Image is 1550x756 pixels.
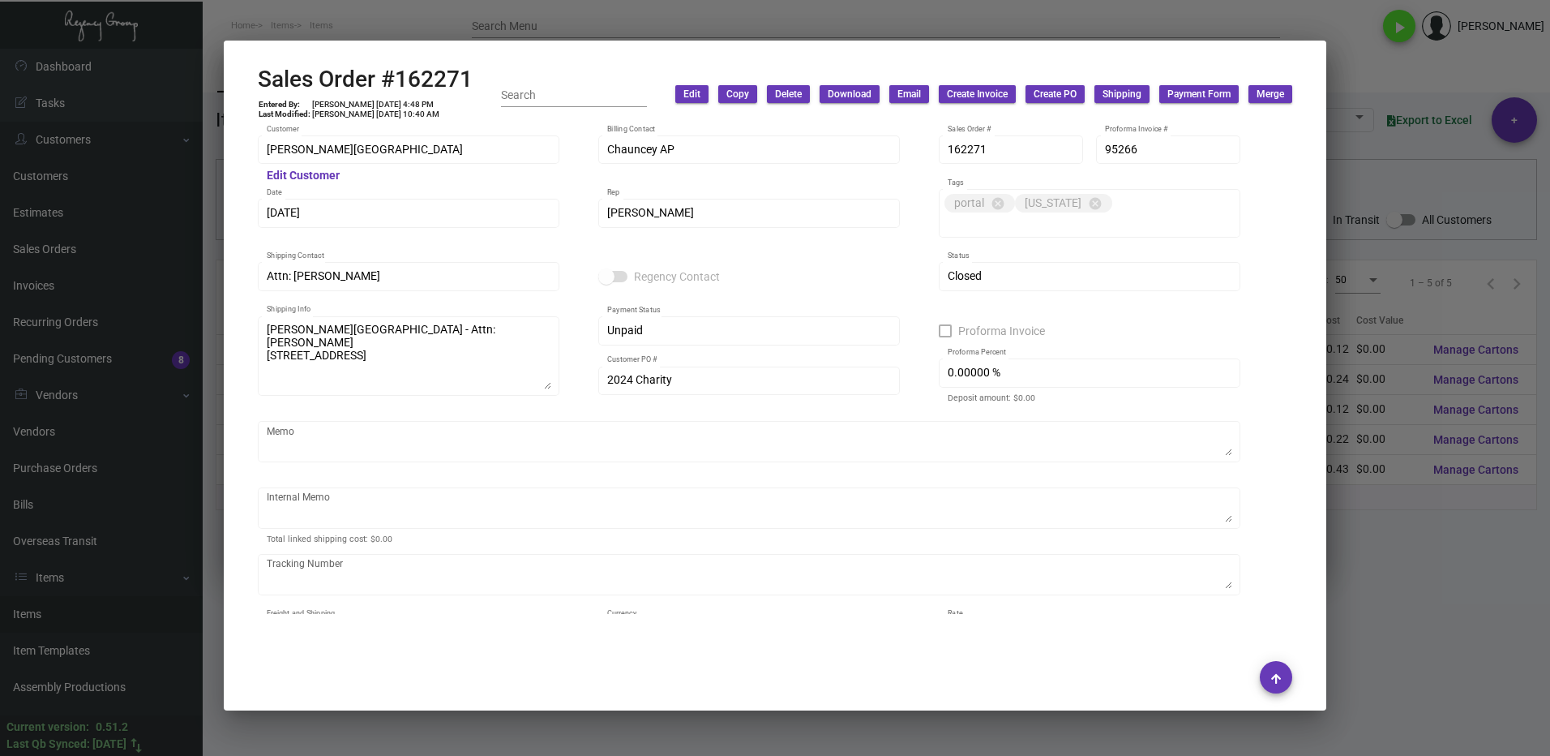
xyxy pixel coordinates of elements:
[311,110,440,119] td: [PERSON_NAME] [DATE] 10:40 AM
[897,88,921,101] span: Email
[6,736,126,753] div: Last Qb Synced: [DATE]
[939,85,1016,103] button: Create Invoice
[607,324,643,337] span: Unpaid
[675,85,709,103] button: Edit
[1248,85,1292,103] button: Merge
[258,66,473,93] h2: Sales Order #162271
[948,269,982,282] span: Closed
[991,196,1005,211] mat-icon: cancel
[947,88,1008,101] span: Create Invoice
[1025,85,1085,103] button: Create PO
[1034,88,1077,101] span: Create PO
[634,267,720,286] span: Regency Contact
[889,85,929,103] button: Email
[267,170,340,183] mat-hint: Edit Customer
[958,321,1045,341] span: Proforma Invoice
[1094,85,1150,103] button: Shipping
[820,85,880,103] button: Download
[948,393,1035,403] mat-hint: Deposit amount: $0.00
[1015,194,1112,213] mat-chip: [US_STATE]
[311,100,440,110] td: [PERSON_NAME] [DATE] 4:48 PM
[1167,88,1231,101] span: Payment Form
[944,194,1015,213] mat-chip: portal
[1103,88,1141,101] span: Shipping
[683,88,700,101] span: Edit
[258,110,311,119] td: Last Modified:
[726,88,749,101] span: Copy
[96,719,128,736] div: 0.51.2
[828,88,871,101] span: Download
[267,535,392,544] mat-hint: Total linked shipping cost: $0.00
[767,85,810,103] button: Delete
[718,85,757,103] button: Copy
[258,100,311,110] td: Entered By:
[1257,88,1284,101] span: Merge
[775,88,802,101] span: Delete
[6,719,89,736] div: Current version:
[1159,85,1239,103] button: Payment Form
[1088,196,1103,211] mat-icon: cancel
